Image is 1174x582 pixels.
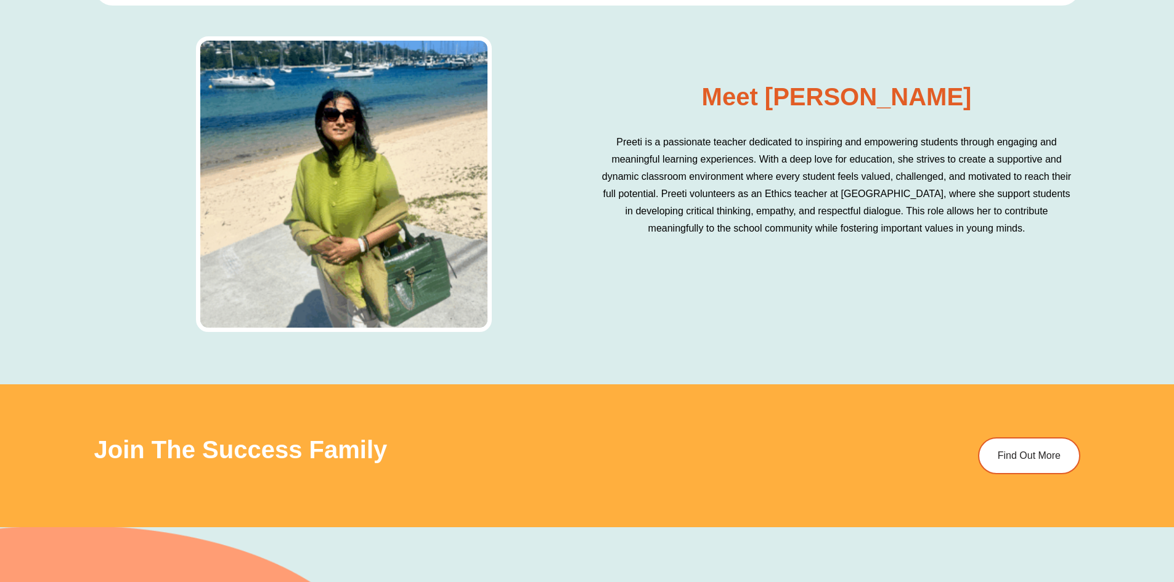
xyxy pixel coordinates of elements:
[977,437,1080,474] a: Find Out More
[962,443,1174,582] iframe: Chat Widget
[94,437,873,462] h2: Join The Success Family
[600,134,1074,237] p: Preeti is a passionate teacher dedicated to inspiring and empowering students through engaging an...
[196,36,492,332] img: Preeti - Success Tutoring Lane Cove - Franchise Partner
[962,443,1174,582] div: 채팅 위젯
[600,84,1074,109] h2: Meet [PERSON_NAME]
